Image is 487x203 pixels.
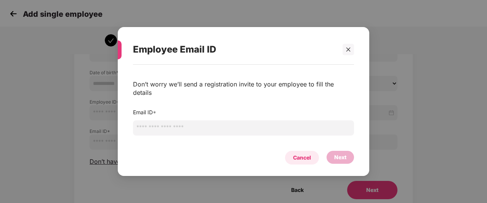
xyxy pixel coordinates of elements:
[133,35,336,64] div: Employee Email ID
[293,153,311,162] div: Cancel
[346,47,351,52] span: close
[133,80,354,97] div: Don’t worry we’ll send a registration invite to your employee to fill the details
[334,153,346,161] div: Next
[133,109,156,115] label: Email ID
